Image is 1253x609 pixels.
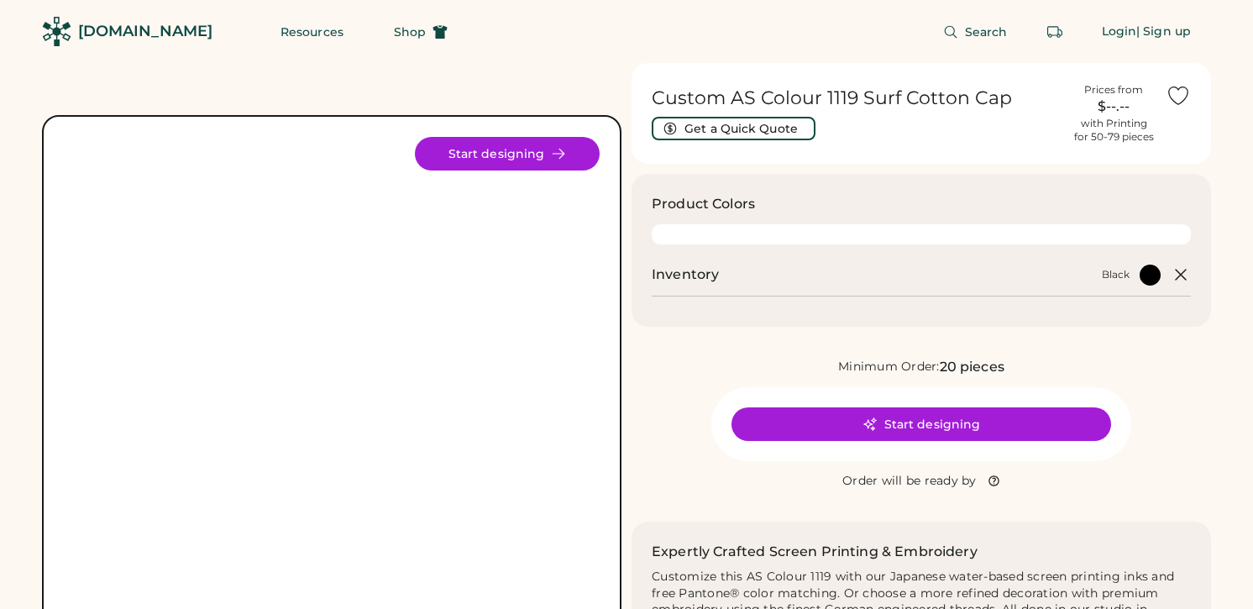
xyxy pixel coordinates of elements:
[652,117,815,140] button: Get a Quick Quote
[415,137,600,171] button: Start designing
[42,17,71,46] img: Rendered Logo - Screens
[652,194,755,214] h3: Product Colors
[1074,117,1154,144] div: with Printing for 50-79 pieces
[1136,24,1191,40] div: | Sign up
[838,359,940,375] div: Minimum Order:
[1072,97,1156,117] div: $--.--
[1102,268,1130,281] div: Black
[260,15,364,49] button: Resources
[1084,83,1143,97] div: Prices from
[652,87,1062,110] h1: Custom AS Colour 1119 Surf Cotton Cap
[78,21,212,42] div: [DOMAIN_NAME]
[652,265,719,285] h2: Inventory
[374,15,468,49] button: Shop
[923,15,1028,49] button: Search
[842,473,977,490] div: Order will be ready by
[965,26,1008,38] span: Search
[394,26,426,38] span: Shop
[940,357,1004,377] div: 20 pieces
[1038,15,1072,49] button: Retrieve an order
[1102,24,1137,40] div: Login
[652,542,978,562] h2: Expertly Crafted Screen Printing & Embroidery
[731,407,1111,441] button: Start designing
